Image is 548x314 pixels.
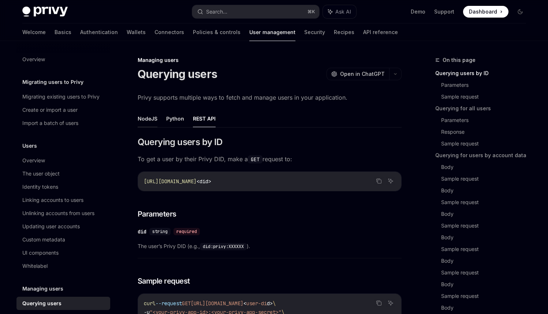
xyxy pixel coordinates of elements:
[363,23,398,41] a: API reference
[270,300,273,307] span: >
[16,53,110,66] a: Overview
[16,193,110,207] a: Linking accounts to users
[22,284,63,293] h5: Managing users
[441,126,532,138] a: Response
[22,169,60,178] div: The user object
[246,300,267,307] span: user-di
[435,67,532,79] a: Querying users by ID
[22,55,45,64] div: Overview
[192,5,319,18] button: Search...⌘K
[22,182,58,191] div: Identity tokens
[16,207,110,220] a: Unlinking accounts from users
[22,209,94,218] div: Unlinking accounts from users
[434,8,454,15] a: Support
[441,267,532,278] a: Sample request
[411,8,425,15] a: Demo
[16,297,110,310] a: Querying users
[441,290,532,302] a: Sample request
[441,138,532,149] a: Sample request
[441,161,532,173] a: Body
[16,233,110,246] a: Custom metadata
[22,106,78,114] div: Create or import a user
[327,68,389,80] button: Open in ChatGPT
[138,92,402,103] span: Privy supports multiple ways to fetch and manage users in your application.
[267,300,270,307] span: d
[193,110,216,127] button: REST API
[441,91,532,103] a: Sample request
[443,56,476,64] span: On this page
[435,103,532,114] a: Querying for all users
[182,300,191,307] span: GET
[441,208,532,220] a: Body
[22,119,78,128] div: Import a batch of users
[16,103,110,117] a: Create or import a user
[441,196,532,208] a: Sample request
[441,79,532,91] a: Parameters
[469,8,497,15] span: Dashboard
[197,178,211,185] span: <did>
[138,67,217,81] h1: Querying users
[156,300,182,307] span: --request
[441,302,532,314] a: Body
[340,70,385,78] span: Open in ChatGPT
[323,5,356,18] button: Ask AI
[138,56,402,64] div: Managing users
[16,167,110,180] a: The user object
[22,248,59,257] div: UI components
[16,259,110,273] a: Whitelabel
[138,110,157,127] button: NodeJS
[304,23,325,41] a: Security
[144,178,197,185] span: [URL][DOMAIN_NAME]
[154,23,184,41] a: Connectors
[334,23,354,41] a: Recipes
[374,176,384,186] button: Copy the contents from the code block
[138,276,190,286] span: Sample request
[22,7,68,17] img: dark logo
[441,243,532,255] a: Sample request
[249,23,295,41] a: User management
[22,262,48,270] div: Whitelabel
[435,149,532,161] a: Querying for users by account data
[463,6,508,18] a: Dashboard
[206,7,227,16] div: Search...
[514,6,526,18] button: Toggle dark mode
[22,141,37,150] h5: Users
[386,298,395,308] button: Ask AI
[374,298,384,308] button: Copy the contents from the code block
[200,243,247,250] code: did:privy:XXXXXX
[22,92,100,101] div: Migrating existing users to Privy
[441,220,532,232] a: Sample request
[22,78,83,86] h5: Migrating users to Privy
[307,9,315,15] span: ⌘ K
[174,228,200,235] div: required
[144,300,156,307] span: curl
[55,23,71,41] a: Basics
[127,23,146,41] a: Wallets
[243,300,246,307] span: <
[138,209,176,219] span: Parameters
[22,222,80,231] div: Updating user accounts
[191,300,243,307] span: [URL][DOMAIN_NAME]
[16,117,110,130] a: Import a batch of users
[441,232,532,243] a: Body
[22,156,45,165] div: Overview
[16,180,110,193] a: Identity tokens
[386,176,395,186] button: Ask AI
[138,136,223,148] span: Querying users by ID
[16,246,110,259] a: UI components
[16,154,110,167] a: Overview
[80,23,118,41] a: Authentication
[138,242,402,251] span: The user’s Privy DID (e.g., ).
[22,235,65,244] div: Custom metadata
[441,255,532,267] a: Body
[273,300,276,307] span: \
[16,90,110,103] a: Migrating existing users to Privy
[138,154,402,164] span: To get a user by their Privy DID, make a request to:
[138,228,146,235] div: did
[441,278,532,290] a: Body
[441,173,532,185] a: Sample request
[16,220,110,233] a: Updating user accounts
[441,114,532,126] a: Parameters
[22,299,61,308] div: Querying users
[193,23,241,41] a: Policies & controls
